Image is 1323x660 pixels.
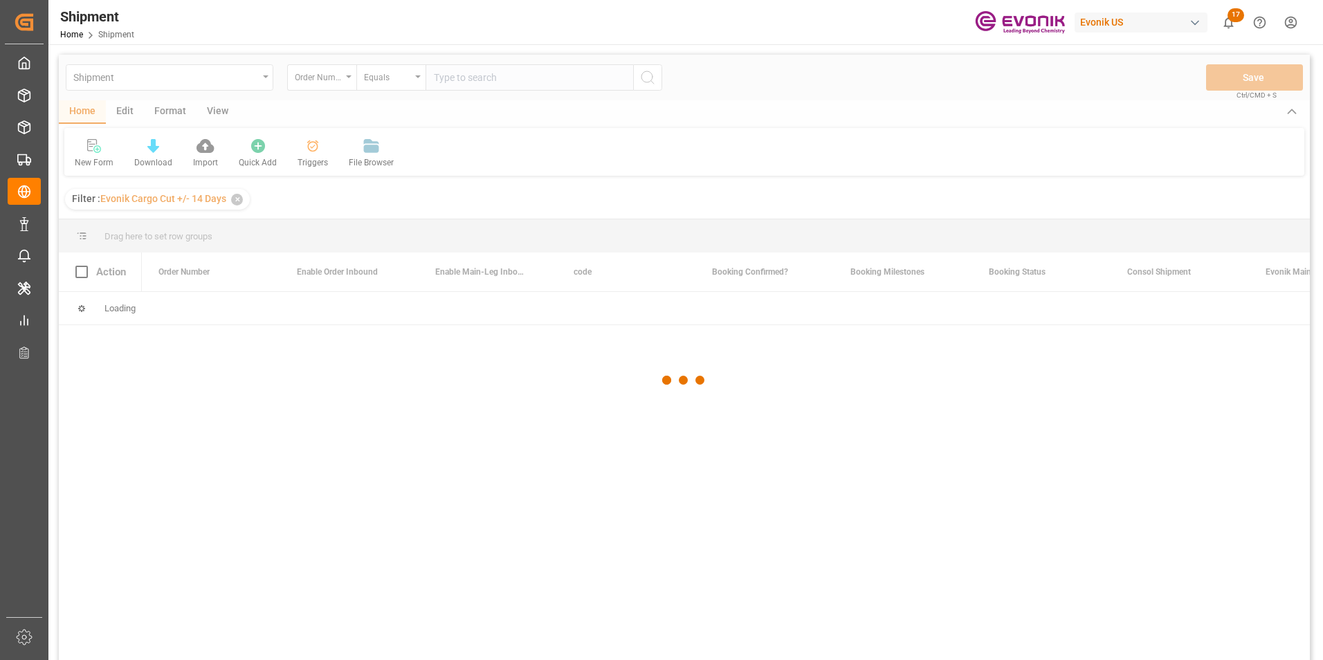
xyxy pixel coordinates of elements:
a: Home [60,30,83,39]
span: 17 [1228,8,1244,22]
img: Evonik-brand-mark-Deep-Purple-RGB.jpeg_1700498283.jpeg [975,10,1065,35]
button: Help Center [1244,7,1275,38]
div: Evonik US [1075,12,1207,33]
button: show 17 new notifications [1213,7,1244,38]
button: Evonik US [1075,9,1213,35]
div: Shipment [60,6,134,27]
